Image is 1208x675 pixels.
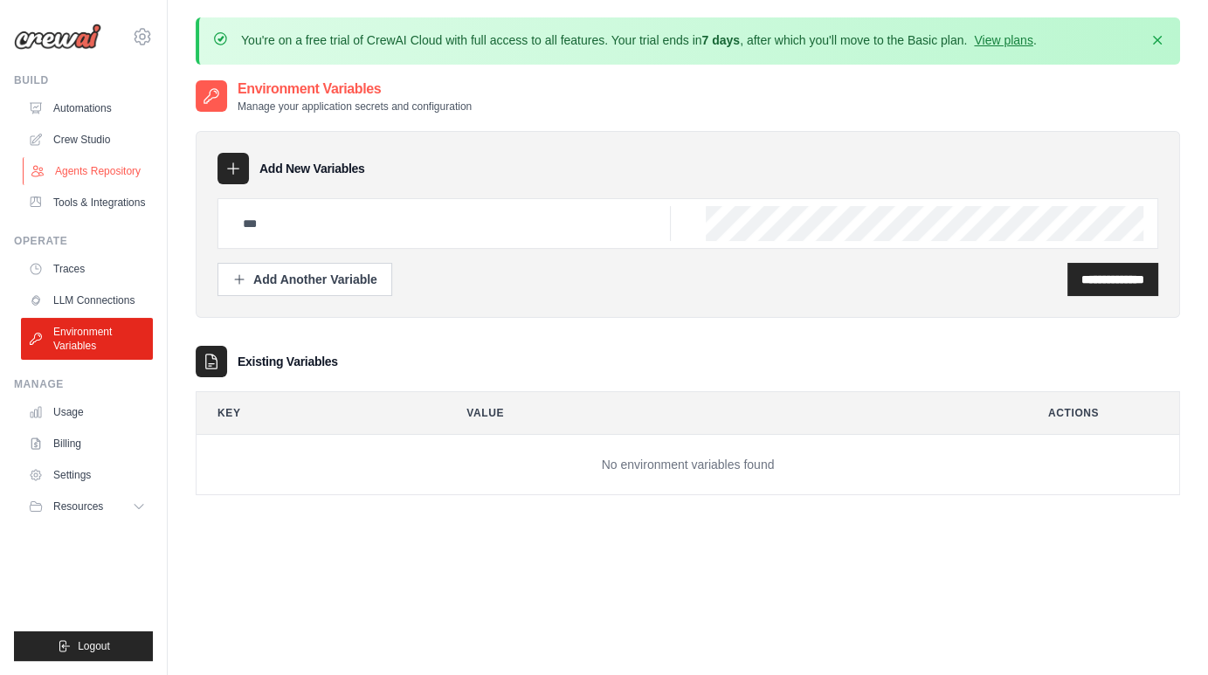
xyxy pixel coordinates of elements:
[21,398,153,426] a: Usage
[259,160,365,177] h3: Add New Variables
[14,73,153,87] div: Build
[21,255,153,283] a: Traces
[445,392,1013,434] th: Value
[14,234,153,248] div: Operate
[1027,392,1179,434] th: Actions
[21,461,153,489] a: Settings
[78,639,110,653] span: Logout
[21,318,153,360] a: Environment Variables
[238,100,472,114] p: Manage your application secrets and configuration
[21,492,153,520] button: Resources
[21,189,153,217] a: Tools & Integrations
[238,79,472,100] h2: Environment Variables
[14,24,101,50] img: Logo
[238,353,338,370] h3: Existing Variables
[14,377,153,391] div: Manage
[232,271,377,288] div: Add Another Variable
[701,33,740,47] strong: 7 days
[217,263,392,296] button: Add Another Variable
[23,157,155,185] a: Agents Repository
[197,392,431,434] th: Key
[21,286,153,314] a: LLM Connections
[974,33,1032,47] a: View plans
[21,94,153,122] a: Automations
[21,430,153,458] a: Billing
[21,126,153,154] a: Crew Studio
[241,31,1037,49] p: You're on a free trial of CrewAI Cloud with full access to all features. Your trial ends in , aft...
[14,631,153,661] button: Logout
[53,499,103,513] span: Resources
[197,435,1179,495] td: No environment variables found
